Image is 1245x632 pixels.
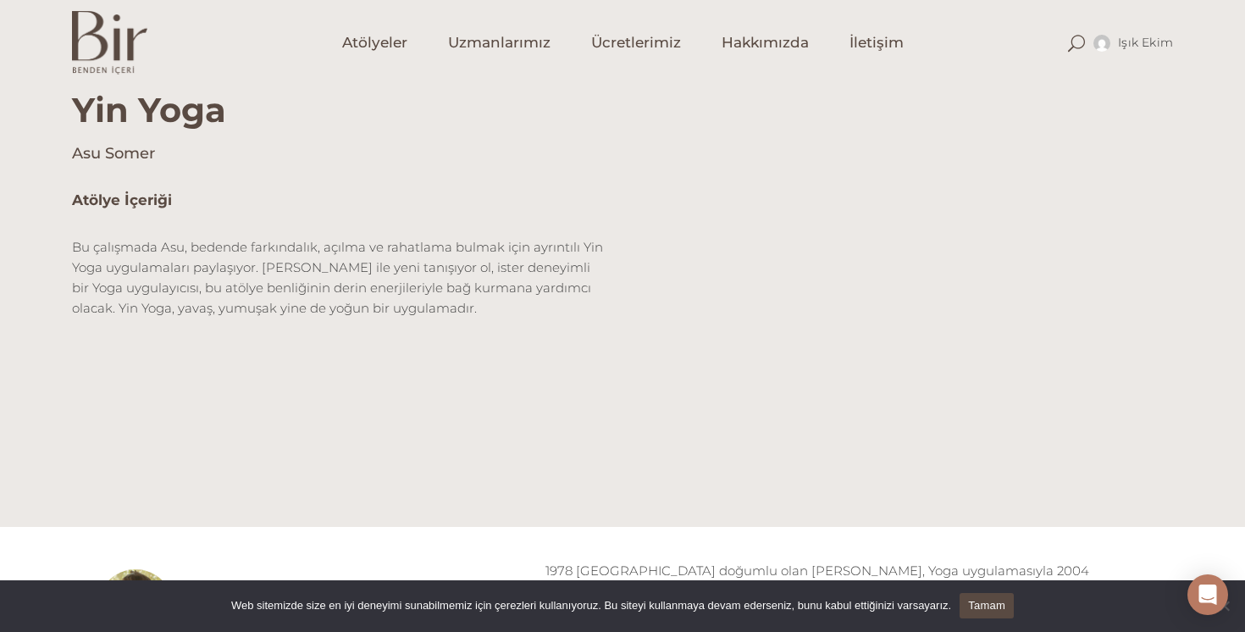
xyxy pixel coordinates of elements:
[72,56,1173,130] h1: Yin Yoga
[1187,574,1228,615] div: Open Intercom Messenger
[72,190,610,212] h5: Atölye İçeriği
[591,33,681,53] span: Ücretlerimiz
[849,33,904,53] span: İletişim
[448,33,551,53] span: Uzmanlarımız
[231,597,951,614] span: Web sitemizde size en iyi deneyimi sunabilmemiz için çerezleri kullanıyoruz. Bu siteyi kullanmaya...
[72,143,1173,164] h4: Asu Somer
[960,593,1014,618] a: Tamam
[72,237,610,319] p: Bu çalışmada Asu, bedende farkındalık, açılma ve rahatlama bulmak için ayrıntılı Yin Yoga uygulam...
[722,33,809,53] span: Hakkımızda
[1118,35,1173,50] span: Işık Ekim
[342,33,407,53] span: Atölyeler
